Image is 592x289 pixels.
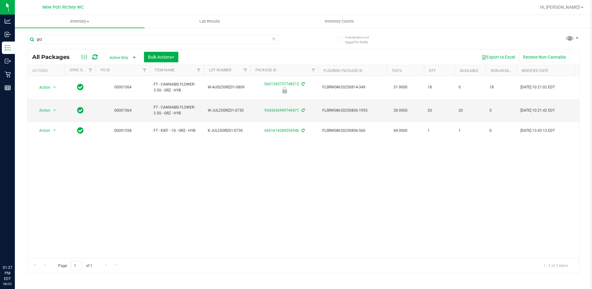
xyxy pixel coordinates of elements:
[308,65,319,76] a: Filter
[77,106,84,115] span: In Sync
[5,45,11,51] inline-svg: Inventory
[264,128,299,133] a: 6601614289554546
[255,68,276,72] a: Package ID
[345,35,376,44] span: Include items not tagged for facility
[114,85,132,89] a: 00001564
[154,104,200,116] span: FT - CANNABIS FLOWER - 3.5G - GRZ - HYB
[3,282,12,286] p: 08/22
[301,82,305,86] span: Sync from Compliance System
[101,68,110,72] a: PO ID
[71,261,82,270] input: 1
[390,126,411,135] span: 44.9000
[301,128,305,133] span: Sync from Compliance System
[32,54,76,60] span: All Packages
[27,35,279,44] input: Search Package ID, Item Name, SKU, Lot or Part Number...
[51,106,59,115] span: select
[322,108,383,113] span: FLSRWGM-20250806-1955
[428,128,451,134] span: 1
[490,84,513,90] span: 18
[209,68,231,72] a: Lot Number
[477,52,519,62] button: Export to Excel
[240,65,250,76] a: Filter
[522,69,548,73] a: Modified Date
[272,35,276,43] span: Clear
[316,19,362,24] span: Inventory Counts
[520,84,555,90] span: [DATE] 10:21:02 EDT
[145,15,274,28] a: Lab Results
[540,5,580,10] span: Hi, [PERSON_NAME]!
[322,128,383,134] span: FLSRWGM-20250806-560
[34,126,50,135] span: Action
[519,52,570,62] button: Receive Non-Cannabis
[250,87,320,93] div: Launch Hold
[264,108,299,113] a: 9543656999749471
[15,15,145,28] a: Inventory
[5,58,11,64] inline-svg: Outbound
[322,84,383,90] span: FLSRWGM-20250814-349
[390,83,411,92] span: 31.9000
[324,69,363,73] a: Flourish Package ID
[520,108,555,113] span: [DATE] 10:21:42 EDT
[428,108,451,113] span: 20
[275,15,404,28] a: Inventory Counts
[154,128,200,134] span: FT - KIEF - 1G - GRZ - HYB
[155,68,175,72] a: Item Name
[459,84,482,90] span: 0
[428,84,451,90] span: 18
[191,19,229,24] span: Lab Results
[208,128,247,134] span: K-JUL25GRZ01-0730
[390,106,411,115] span: 28.9000
[5,18,11,24] inline-svg: Analytics
[77,126,84,135] span: In Sync
[208,84,247,90] span: W-AUG25GRZ01-0809
[148,55,174,60] span: Bulk Actions
[490,128,513,134] span: 0
[520,128,555,134] span: [DATE] 13:43:12 EDT
[301,108,305,113] span: Sync from Compliance System
[51,126,59,135] span: select
[491,69,518,73] a: Non-Available
[538,261,573,270] span: 1 - 3 of 3 items
[85,65,96,76] a: Filter
[32,69,62,73] div: Actions
[77,83,84,91] span: In Sync
[51,83,59,92] span: select
[34,106,50,115] span: Action
[392,69,402,73] a: THC%
[459,108,482,113] span: 20
[490,108,513,113] span: 0
[114,108,132,113] a: 00001564
[6,239,25,258] iframe: Resource center
[114,128,132,133] a: 00001558
[154,82,200,93] span: FT - CANNABIS FLOWER - 3.5G - GRZ - HYB
[42,5,84,10] span: New Port Richey WC
[53,261,98,270] span: Page of 1
[429,69,436,73] a: Qty
[459,128,482,134] span: 1
[460,69,478,73] a: Available
[5,71,11,78] inline-svg: Retail
[144,52,178,62] button: Bulk Actions
[208,108,247,113] span: W-JUL25GRZ01-0730
[264,82,299,86] a: 0601393757748212
[5,85,11,91] inline-svg: Reports
[15,19,145,24] span: Inventory
[140,65,150,76] a: Filter
[70,68,94,72] a: Sync Status
[194,65,204,76] a: Filter
[5,31,11,38] inline-svg: Inbound
[3,265,12,282] p: 01:27 PM EDT
[34,83,50,92] span: Action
